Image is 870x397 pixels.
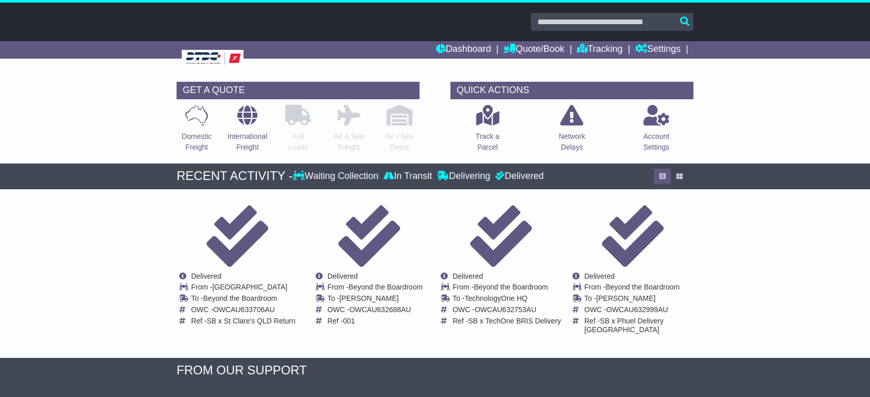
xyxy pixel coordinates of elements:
[453,305,561,317] td: OWC -
[606,305,668,314] span: OWCAU632999AU
[475,305,536,314] span: OWCAU632753AU
[227,104,268,158] a: InternationalFreight
[434,171,493,182] div: Delivering
[228,131,267,153] p: International Freight
[293,171,381,182] div: Waiting Collection
[349,283,423,291] span: Beyond the Boardroom
[327,317,423,326] td: Ref -
[182,131,212,153] p: Domestic Freight
[191,305,295,317] td: OWC -
[605,283,680,291] span: Beyond the Boardroom
[450,82,693,99] div: QUICK ACTIONS
[468,317,561,325] span: SB x TechOne BRIS Delivery
[339,294,398,302] span: [PERSON_NAME]
[453,272,483,280] span: Delivered
[327,305,423,317] td: OWC -
[191,294,295,305] td: To -
[584,317,693,334] td: Ref -
[181,104,212,158] a: DomesticFreight
[350,305,411,314] span: OWCAU632688AU
[213,305,275,314] span: OWCAU633706AU
[596,294,655,302] span: [PERSON_NAME]
[453,283,561,294] td: From -
[203,294,277,302] span: Beyond the Boardroom
[584,305,693,317] td: OWC -
[436,41,491,59] a: Dashboard
[343,317,355,325] span: 001
[503,41,564,59] a: Quote/Book
[584,272,615,280] span: Delivered
[584,283,693,294] td: From -
[474,283,548,291] span: Beyond the Boardroom
[285,131,311,153] p: Full Loads
[475,104,500,158] a: Track aParcel
[577,41,622,59] a: Tracking
[334,131,364,153] p: Air & Sea Freight
[558,104,585,158] a: NetworkDelays
[476,131,499,153] p: Track a Parcel
[453,317,561,326] td: Ref -
[584,317,664,334] span: SB x Phuel Delivery [GEOGRAPHIC_DATA]
[191,317,295,326] td: Ref -
[643,131,670,153] p: Account Settings
[177,82,420,99] div: GET A QUOTE
[493,171,544,182] div: Delivered
[635,41,681,59] a: Settings
[212,283,287,291] span: [GEOGRAPHIC_DATA]
[191,272,221,280] span: Delivered
[559,131,585,153] p: Network Delays
[327,272,358,280] span: Delivered
[643,104,670,158] a: AccountSettings
[327,283,423,294] td: From -
[327,294,423,305] td: To -
[207,317,295,325] span: SB x St Clare's QLD Return
[177,363,693,378] div: FROM OUR SUPPORT
[584,294,693,305] td: To -
[386,131,413,153] p: Air / Sea Depot
[381,171,434,182] div: In Transit
[177,169,293,184] div: RECENT ACTIVITY -
[453,294,561,305] td: To -
[191,283,295,294] td: From -
[465,294,528,302] span: TechnologyOne HQ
